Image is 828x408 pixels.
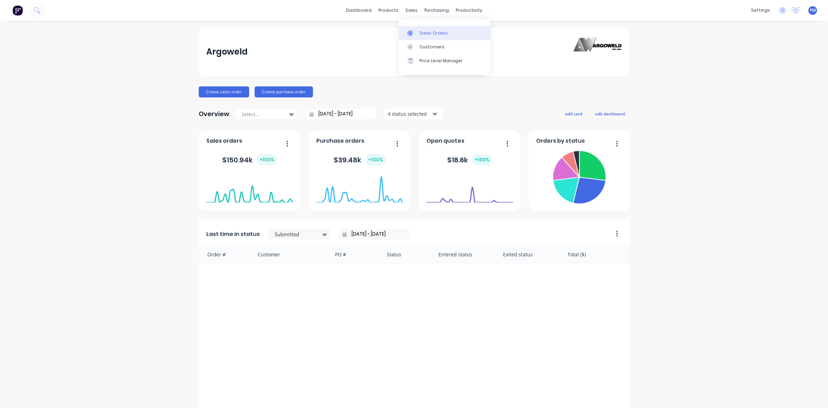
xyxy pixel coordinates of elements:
[536,137,585,145] span: Orders by status
[380,245,432,264] div: Status
[388,110,431,117] div: 4 status selected
[316,137,364,145] span: Purchase orders
[561,245,630,264] div: Total ($)
[255,86,313,97] button: Create purchase order
[591,109,629,118] button: edit dashboard
[206,45,248,59] div: Argoweld
[375,5,402,16] div: products
[399,54,490,68] a: Price Level Manager
[561,109,586,118] button: add card
[399,26,490,40] a: Sales Orders
[257,154,277,165] div: + 100 %
[328,245,380,264] div: PO #
[748,5,773,16] div: settings
[206,230,260,238] span: Last time in status
[573,38,622,66] img: Argoweld
[199,107,229,121] div: Overview
[496,245,561,264] div: Exited status
[334,154,386,165] div: $ 39.48k
[199,86,249,97] button: Create sales order
[447,154,492,165] div: $ 18.6k
[810,7,816,13] span: PM
[199,245,251,264] div: Order #
[421,5,452,16] div: purchasing
[420,58,463,64] div: Price Level Manager
[12,5,23,16] img: Factory
[365,154,386,165] div: + 100 %
[343,5,375,16] a: dashboard
[222,154,277,165] div: $ 150.94k
[384,109,443,119] button: 4 status selected
[472,154,492,165] div: + 100 %
[251,245,328,264] div: Customer
[426,137,464,145] span: Open quotes
[452,5,486,16] div: productivity
[420,30,448,36] div: Sales Orders
[432,245,496,264] div: Entered status
[206,137,242,145] span: Sales orders
[402,5,421,16] div: sales
[399,40,490,54] a: Customers
[420,44,444,50] div: Customers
